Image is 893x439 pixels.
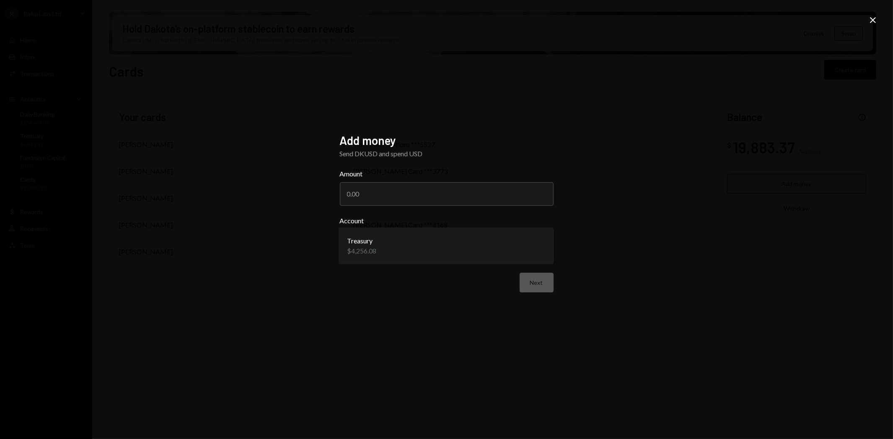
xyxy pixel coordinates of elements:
h2: Add money [340,132,554,149]
div: $4,256.08 [347,246,376,256]
div: Treasury [347,236,376,246]
div: Send DKUSD and spend USD [340,149,554,159]
label: Account [340,216,554,226]
input: 0.00 [340,182,554,206]
label: Amount [340,169,554,179]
